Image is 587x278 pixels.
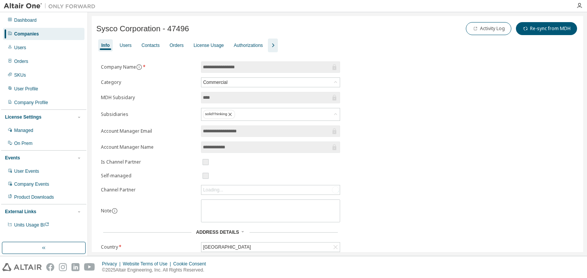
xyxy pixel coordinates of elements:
div: License Usage [193,42,224,48]
button: information [136,64,142,70]
label: Self-managed [101,173,196,179]
button: information [112,208,118,214]
div: User Events [14,168,39,174]
label: Company Name [101,64,196,70]
p: © 2025 Altair Engineering, Inc. All Rights Reserved. [102,267,211,273]
label: Account Manager Name [101,144,196,150]
div: Website Terms of Use [123,261,173,267]
div: solidThinking [203,110,235,119]
div: Company Profile [14,100,48,106]
div: [GEOGRAPHIC_DATA] [202,243,252,251]
div: On Prem [14,140,32,146]
label: Channel Partner [101,187,196,193]
div: Info [101,42,110,48]
div: Orders [14,58,28,64]
div: Orders [170,42,184,48]
label: Country [101,244,196,250]
label: Account Manager Email [101,128,196,134]
div: SKUs [14,72,26,78]
div: Commercial [201,78,340,87]
img: instagram.svg [59,263,67,271]
div: External Links [5,209,36,215]
div: [GEOGRAPHIC_DATA] [201,243,340,252]
label: Subsidiaries [101,111,196,117]
div: User Profile [14,86,38,92]
div: Contacts [141,42,159,48]
div: Dashboard [14,17,37,23]
div: Users [14,45,26,51]
button: Re-sync from MDH [516,22,577,35]
button: Activity Log [466,22,511,35]
div: solidThinking [201,108,340,121]
div: License Settings [5,114,41,120]
img: altair_logo.svg [2,263,42,271]
div: Cookie Consent [173,261,210,267]
label: MDH Subsidary [101,95,196,101]
img: linkedin.svg [71,263,79,271]
div: Company Events [14,181,49,187]
div: Managed [14,127,33,133]
label: Category [101,79,196,85]
label: Note [101,207,112,214]
img: facebook.svg [46,263,54,271]
span: Address Details [196,230,239,235]
img: youtube.svg [84,263,95,271]
span: Units Usage BI [14,222,49,228]
div: Product Downloads [14,194,54,200]
img: Altair One [4,2,99,10]
div: Loading... [201,185,340,194]
div: Users [120,42,131,48]
div: Privacy [102,261,123,267]
div: Companies [14,31,39,37]
div: Events [5,155,20,161]
div: Loading... [203,187,223,193]
label: Is Channel Partner [101,159,196,165]
div: Authorizations [234,42,263,48]
div: Commercial [202,78,229,87]
span: Sysco Corporation - 47496 [96,24,189,33]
